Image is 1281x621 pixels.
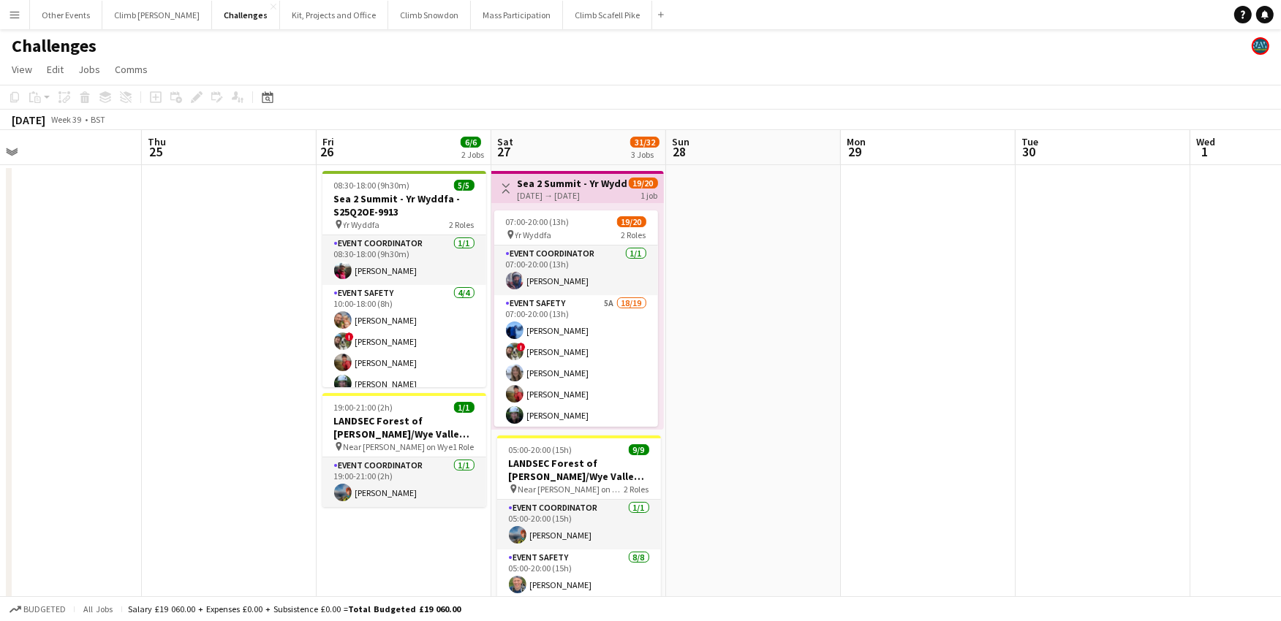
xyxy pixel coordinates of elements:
h1: Challenges [12,35,97,57]
button: Climb [PERSON_NAME] [102,1,212,29]
a: View [6,60,38,79]
app-user-avatar: Staff RAW Adventures [1252,37,1269,55]
div: [DATE] [12,113,45,127]
span: Edit [47,63,64,76]
span: Budgeted [23,604,66,614]
button: Climb Snowdon [388,1,471,29]
a: Comms [109,60,154,79]
button: Challenges [212,1,280,29]
button: Climb Scafell Pike [563,1,652,29]
div: Salary £19 060.00 + Expenses £0.00 + Subsistence £0.00 = [128,603,461,614]
span: Week 39 [48,114,85,125]
a: Edit [41,60,69,79]
button: Kit, Projects and Office [280,1,388,29]
span: All jobs [80,603,116,614]
span: Comms [115,63,148,76]
div: BST [91,114,105,125]
button: Other Events [30,1,102,29]
span: Total Budgeted £19 060.00 [348,603,461,614]
a: Jobs [72,60,106,79]
span: View [12,63,32,76]
button: Budgeted [7,601,68,617]
button: Mass Participation [471,1,563,29]
span: Jobs [78,63,100,76]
